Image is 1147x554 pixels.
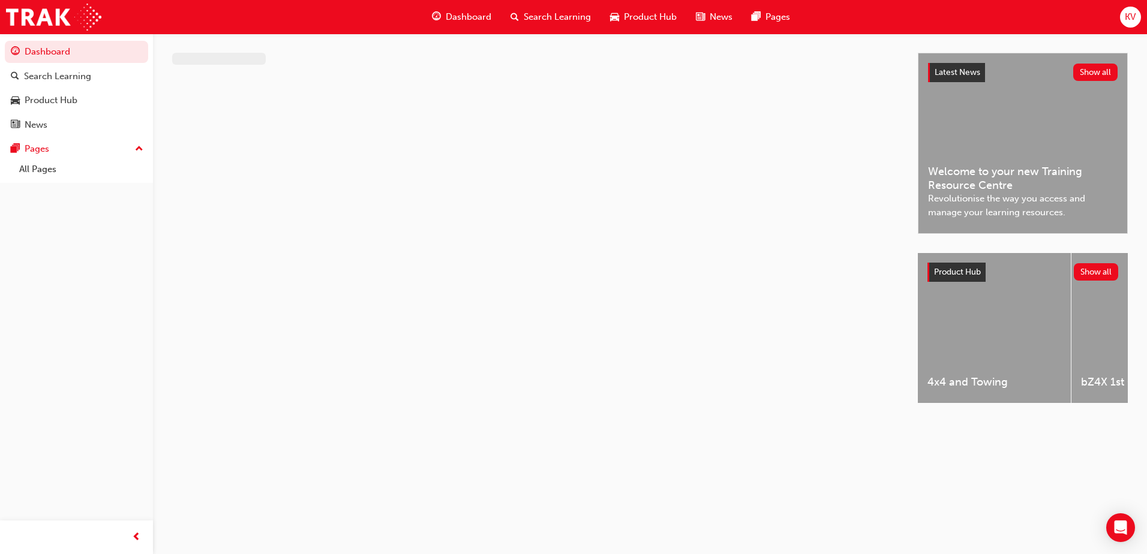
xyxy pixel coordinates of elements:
[11,144,20,155] span: pages-icon
[11,71,19,82] span: search-icon
[24,70,91,83] div: Search Learning
[5,114,148,136] a: News
[928,63,1118,82] a: Latest NewsShow all
[686,5,742,29] a: news-iconNews
[1106,513,1135,542] div: Open Intercom Messenger
[927,263,1118,282] a: Product HubShow all
[710,10,732,24] span: News
[1120,7,1141,28] button: KV
[5,41,148,63] a: Dashboard
[11,47,20,58] span: guage-icon
[14,160,148,179] a: All Pages
[446,10,491,24] span: Dashboard
[624,10,677,24] span: Product Hub
[928,192,1118,219] span: Revolutionise the way you access and manage your learning resources.
[25,118,47,132] div: News
[25,142,49,156] div: Pages
[928,165,1118,192] span: Welcome to your new Training Resource Centre
[501,5,600,29] a: search-iconSearch Learning
[935,67,980,77] span: Latest News
[5,65,148,88] a: Search Learning
[696,10,705,25] span: news-icon
[422,5,501,29] a: guage-iconDashboard
[25,94,77,107] div: Product Hub
[927,375,1061,389] span: 4x4 and Towing
[918,53,1128,234] a: Latest NewsShow allWelcome to your new Training Resource CentreRevolutionise the way you access a...
[524,10,591,24] span: Search Learning
[934,267,981,277] span: Product Hub
[918,253,1071,403] a: 4x4 and Towing
[11,120,20,131] span: news-icon
[765,10,790,24] span: Pages
[610,10,619,25] span: car-icon
[5,138,148,160] button: Pages
[11,95,20,106] span: car-icon
[752,10,761,25] span: pages-icon
[1073,64,1118,81] button: Show all
[511,10,519,25] span: search-icon
[1074,263,1119,281] button: Show all
[432,10,441,25] span: guage-icon
[742,5,800,29] a: pages-iconPages
[5,38,148,138] button: DashboardSearch LearningProduct HubNews
[5,89,148,112] a: Product Hub
[1125,10,1136,24] span: KV
[600,5,686,29] a: car-iconProduct Hub
[132,530,141,545] span: prev-icon
[135,141,143,157] span: up-icon
[6,4,101,31] img: Trak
